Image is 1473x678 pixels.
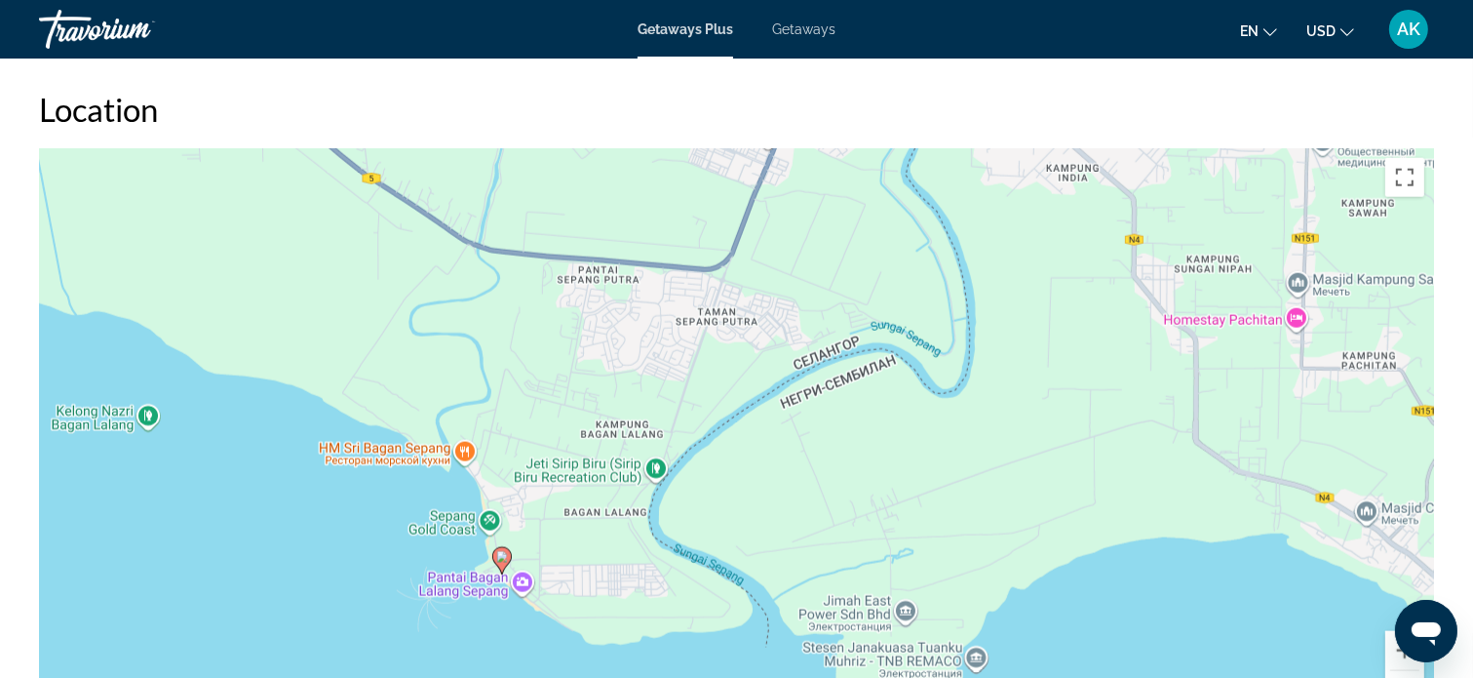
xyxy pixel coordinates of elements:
a: Travorium [39,4,234,55]
h2: Location [39,90,1434,129]
iframe: Кнопка запуска окна обмена сообщениями [1395,600,1457,662]
span: AK [1397,20,1420,39]
button: User Menu [1383,9,1434,50]
span: USD [1306,23,1336,39]
a: Getaways [772,21,835,37]
span: en [1240,23,1259,39]
button: Change currency [1306,17,1354,45]
button: Включить полноэкранный режим [1385,158,1424,197]
button: Change language [1240,17,1277,45]
button: Увеличить [1385,631,1424,670]
a: Getaways Plus [638,21,733,37]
